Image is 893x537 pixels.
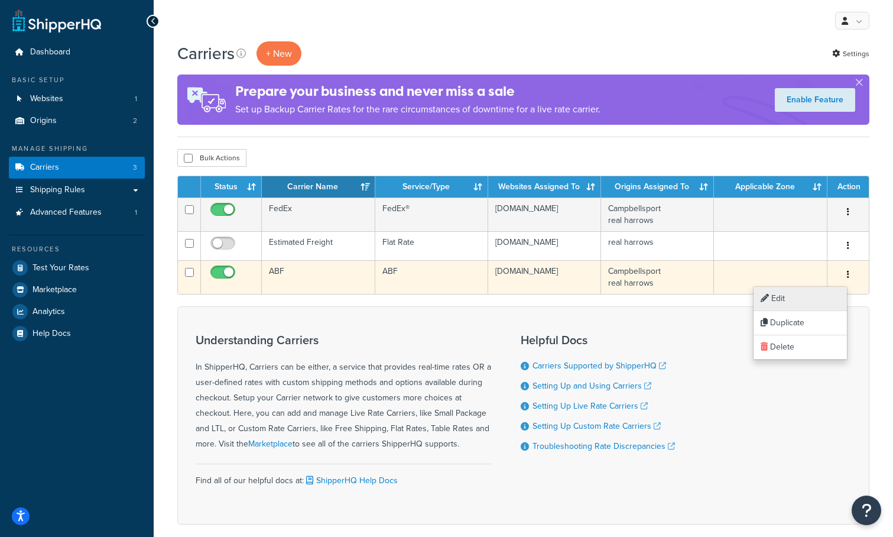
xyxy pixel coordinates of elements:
td: Campbellsport real harrows [601,198,714,231]
li: Advanced Features [9,202,145,224]
th: Service/Type: activate to sort column ascending [375,176,488,198]
span: Analytics [33,307,65,317]
p: Set up Backup Carrier Rates for the rare circumstances of downtime for a live rate carrier. [235,101,600,118]
li: Carriers [9,157,145,179]
span: Test Your Rates [33,263,89,273]
li: Origins [9,110,145,132]
th: Websites Assigned To: activate to sort column ascending [488,176,601,198]
a: Test Your Rates [9,257,145,279]
td: Campbellsport real harrows [601,260,714,294]
a: Carriers 3 [9,157,145,179]
a: Edit [754,287,847,311]
span: Help Docs [33,329,71,339]
td: FedEx® [375,198,488,231]
th: Applicable Zone: activate to sort column ascending [714,176,827,198]
th: Status: activate to sort column ascending [201,176,262,198]
td: [DOMAIN_NAME] [488,198,601,231]
span: 1 [135,208,137,218]
a: Shipping Rules [9,179,145,201]
td: FedEx [262,198,375,231]
button: Bulk Actions [177,149,246,167]
a: Enable Feature [775,88,855,112]
div: Resources [9,244,145,254]
button: + New [256,41,301,66]
td: ABF [262,260,375,294]
span: Shipping Rules [30,185,85,195]
td: [DOMAIN_NAME] [488,260,601,294]
th: Carrier Name: activate to sort column ascending [262,176,375,198]
button: Open Resource Center [852,496,881,525]
div: Manage Shipping [9,144,145,154]
span: Origins [30,116,57,126]
a: Dashboard [9,41,145,63]
a: Carriers Supported by ShipperHQ [532,360,666,372]
td: Flat Rate [375,231,488,260]
span: Advanced Features [30,208,102,218]
li: Websites [9,88,145,110]
a: Setting Up Custom Rate Carriers [532,420,661,432]
span: 2 [133,116,137,126]
span: Carriers [30,163,59,173]
h3: Helpful Docs [521,334,675,347]
a: Settings [832,46,869,62]
td: [DOMAIN_NAME] [488,231,601,260]
div: Find all of our helpful docs at: [196,464,491,489]
span: Websites [30,94,63,104]
div: Basic Setup [9,75,145,85]
a: Help Docs [9,323,145,344]
a: ShipperHQ Help Docs [304,474,398,487]
th: Action [827,176,869,198]
h3: Understanding Carriers [196,334,491,347]
a: Websites 1 [9,88,145,110]
a: Setting Up and Using Carriers [532,380,651,392]
h4: Prepare your business and never miss a sale [235,82,600,101]
a: Advanced Features 1 [9,202,145,224]
td: real harrows [601,231,714,260]
th: Origins Assigned To: activate to sort column ascending [601,176,714,198]
a: ShipperHQ Home [12,9,101,33]
a: Setting Up Live Rate Carriers [532,400,648,412]
span: 3 [133,163,137,173]
span: 1 [135,94,137,104]
a: Analytics [9,301,145,322]
img: ad-rules-rateshop-fe6ec290ccb7230408bd80ed9643f0289d75e0ffd9eb532fc0e269fcd187b520.png [177,75,235,125]
td: Estimated Freight [262,231,375,260]
a: Duplicate [754,311,847,335]
a: Origins 2 [9,110,145,132]
div: In ShipperHQ, Carriers can be either, a service that provides real-time rates OR a user-defined r... [196,334,491,452]
h1: Carriers [177,42,235,65]
a: Marketplace [9,279,145,300]
span: Dashboard [30,47,70,57]
a: Troubleshooting Rate Discrepancies [532,440,675,452]
span: Marketplace [33,285,77,295]
a: Marketplace [248,438,293,450]
a: Delete [754,335,847,360]
td: ABF [375,260,488,294]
